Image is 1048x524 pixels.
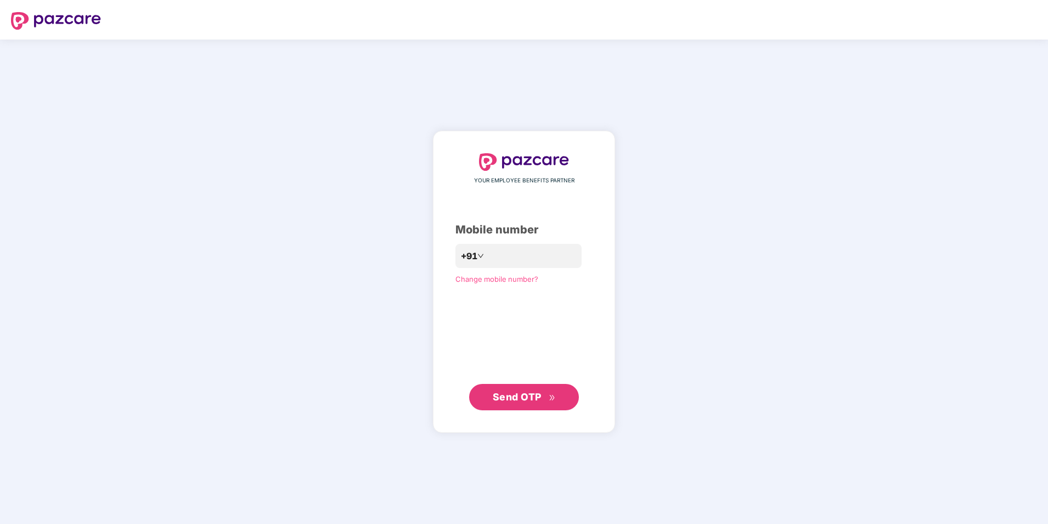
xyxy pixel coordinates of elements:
[455,275,538,283] a: Change mobile number?
[455,221,593,238] div: Mobile number
[11,12,101,30] img: logo
[549,394,556,402] span: double-right
[461,249,477,263] span: +91
[479,153,569,171] img: logo
[493,391,542,403] span: Send OTP
[469,384,579,410] button: Send OTPdouble-right
[477,253,484,259] span: down
[474,176,574,185] span: YOUR EMPLOYEE BENEFITS PARTNER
